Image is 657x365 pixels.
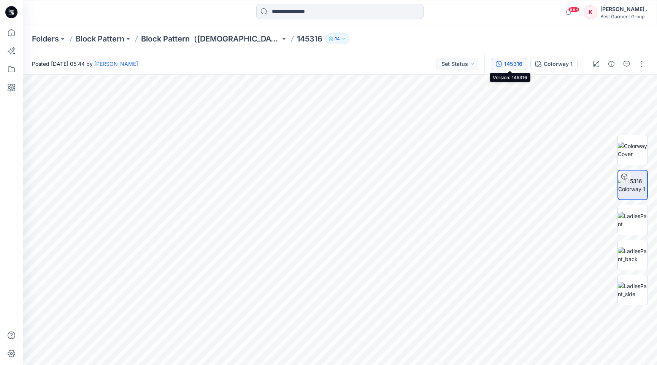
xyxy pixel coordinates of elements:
[491,58,527,70] button: 145316
[141,33,280,44] a: Block Pattern（[DEMOGRAPHIC_DATA]）
[600,14,647,19] div: Best Garment Group
[325,33,349,44] button: 14
[32,33,59,44] a: Folders
[32,60,138,68] span: Posted [DATE] 05:44 by
[76,33,124,44] a: Block Pattern
[584,5,597,19] div: K
[600,5,647,14] div: [PERSON_NAME] .
[530,58,578,70] button: Colorway 1
[94,61,138,67] a: [PERSON_NAME]
[544,60,573,68] div: Colorway 1
[618,212,647,228] img: LadiesPant
[605,58,617,70] button: Details
[568,6,579,13] span: 99+
[618,247,647,263] img: LadiesPant_back
[618,142,647,158] img: Colorway Cover
[618,282,647,298] img: LadiesPant_side
[335,35,340,43] p: 14
[297,33,322,44] p: 145316
[618,177,647,193] img: 145316 Colorway 1
[504,60,522,68] div: 145316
